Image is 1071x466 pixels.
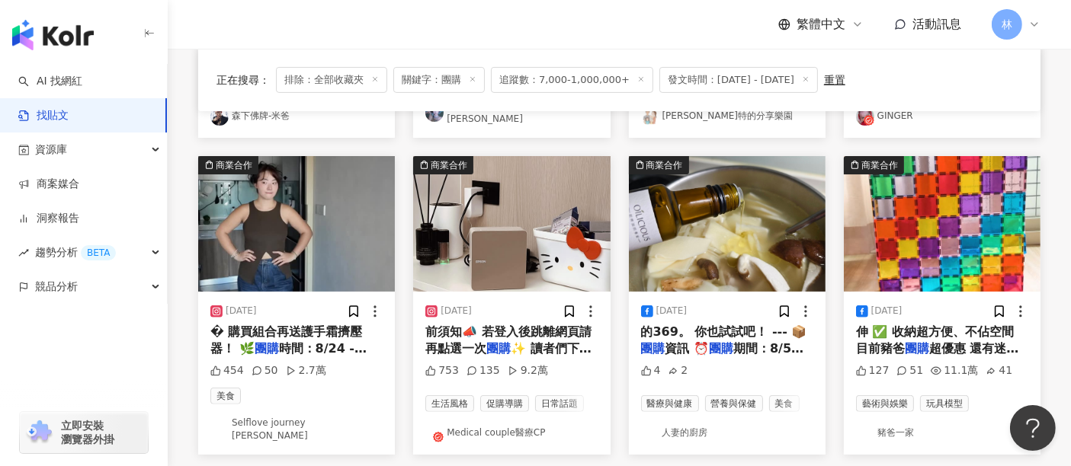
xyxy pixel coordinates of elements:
img: KOL Avatar [210,107,229,126]
span: 玩具模型 [920,395,969,412]
img: KOL Avatar [641,424,659,442]
div: 11.1萬 [931,363,978,378]
div: 135 [467,363,500,378]
span: 日常話題 [535,395,584,412]
div: 127 [856,363,890,378]
span: 藝術與娛樂 [856,395,914,412]
span: 超優惠 還有迷你磁力片、像素黏土和點 [856,341,1019,372]
span: 排除：全部收藏夾 [276,67,387,93]
mark: 團購 [709,341,733,356]
a: KOL Avatar人妻的廚房 [641,424,813,442]
div: 商業合作 [861,158,898,173]
img: KOL Avatar [856,107,874,126]
a: KOL AvatarGINGER [856,107,1028,126]
span: 營養與保健 [705,395,763,412]
span: 立即安裝 瀏覽器外掛 [61,419,114,446]
img: post-image [198,156,395,292]
div: 2.7萬 [286,363,326,378]
div: [DATE] [871,305,903,318]
span: 時間：8/24 - 8/30 🌿 [210,341,367,372]
span: 發文時間：[DATE] - [DATE] [659,67,818,93]
div: [DATE] [656,305,688,318]
div: 重置 [824,74,845,86]
span: ✨ 讀者們下單時注意品項名是否有 【 [425,341,592,372]
div: 753 [425,363,459,378]
a: KOL Avatar豬爸一家 [856,424,1028,442]
img: KOL Avatar [425,424,444,442]
div: 454 [210,363,244,378]
img: post-image [413,156,610,292]
a: KOL AvatarMedical couple醫療CP [425,424,598,442]
a: searchAI 找網紅 [18,74,82,89]
span: 前須知📣 若登入後跳離網頁請再點選一次 [425,324,592,356]
div: [DATE] [226,305,257,318]
div: post-image商業合作 [844,156,1041,292]
span: 生活風格 [425,395,474,412]
img: KOL Avatar [210,420,229,439]
span: 促購導購 [480,395,529,412]
span: 伸 ✅ 收納超方便、不佔空間 目前豬爸 [856,324,1014,356]
span: 正在搜尋 ： [216,74,270,86]
div: 商業合作 [216,158,252,173]
div: 9.2萬 [508,363,548,378]
div: post-image商業合作 [413,156,610,292]
a: 商案媒合 [18,177,79,192]
span: rise [18,247,29,258]
span: 趨勢分析 [35,235,116,270]
div: 41 [986,363,1012,378]
span: 資訊 ⏰ [665,341,710,356]
span: 美食 [769,395,800,412]
span: 繁體中文 [797,16,845,33]
span: 追蹤數：7,000-1,000,000+ [491,67,653,93]
div: [DATE] [441,305,472,318]
mark: 團購 [905,341,929,356]
img: post-image [629,156,826,292]
span: 資源庫 [35,132,67,167]
img: KOL Avatar [641,107,659,126]
span: 關鍵字：團購 [393,67,485,93]
span: 美食 [210,388,241,404]
div: post-image商業合作 [198,156,395,292]
span: 醫療與健康 [641,395,699,412]
a: 找貼文 [18,108,69,123]
div: 商業合作 [646,158,683,173]
img: KOL Avatar [856,424,874,442]
a: chrome extension立即安裝 瀏覽器外掛 [20,412,148,453]
div: 51 [896,363,923,378]
a: KOL Avatar[PERSON_NAME][PERSON_NAME] [425,100,598,126]
img: chrome extension [24,420,54,445]
a: 洞察報告 [18,211,79,226]
div: 50 [252,363,278,378]
a: KOL Avatar[PERSON_NAME]特的分享樂園 [641,107,813,126]
div: post-image商業合作 [629,156,826,292]
span: 競品分析 [35,270,78,304]
mark: 團購 [486,341,511,356]
iframe: Help Scout Beacon - Open [1010,405,1056,451]
img: logo [12,20,94,50]
img: post-image [844,156,1041,292]
span: 林 [1002,16,1012,33]
span: 活動訊息 [912,17,961,31]
img: KOL Avatar [425,104,444,122]
a: KOL AvatarSelflove journey [PERSON_NAME] [210,417,383,442]
div: 2 [668,363,688,378]
div: BETA [81,245,116,260]
span: � 購買組合再送護手霜擠壓器！ 🌿 [210,324,362,356]
div: 商業合作 [431,158,467,173]
mark: 團購 [255,341,279,356]
a: KOL Avatar森下佛牌-米爸 [210,107,383,126]
div: 4 [641,363,661,378]
mark: 團購 [641,341,665,356]
span: 的369。 你也試試吧！ --- 📦 [641,324,807,339]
